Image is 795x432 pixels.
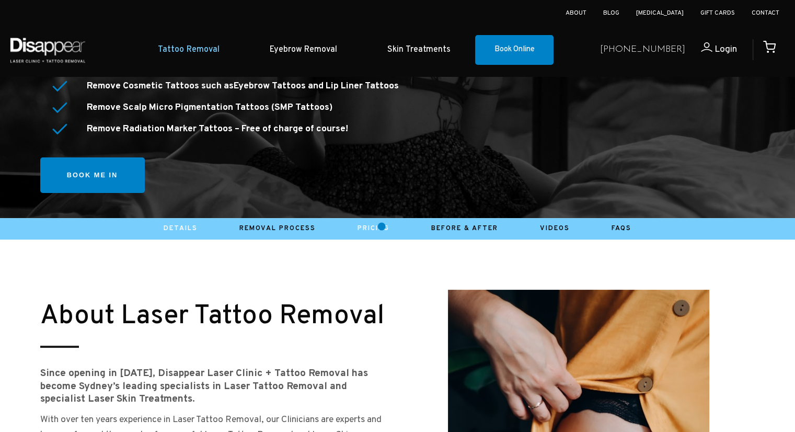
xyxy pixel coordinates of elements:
[87,101,332,113] a: Remove Scalp Micro Pigmentation Tattoos (SMP Tattoos)
[540,224,570,233] a: Videos
[133,34,244,66] a: Tattoo Removal
[164,224,198,233] a: Details
[358,224,389,233] a: Pricing
[40,300,384,333] small: About Laser Tattoo Removal
[636,9,684,17] a: [MEDICAL_DATA]
[40,157,145,194] a: Book me in
[475,35,554,65] a: Book Online
[685,42,737,58] a: Login
[431,224,498,233] a: Before & After
[87,80,399,92] strong: Remove Cosmetic Tattoos such as
[600,42,685,58] a: [PHONE_NUMBER]
[244,34,362,66] a: Eyebrow Removal
[603,9,619,17] a: Blog
[612,224,631,233] a: Faqs
[362,34,475,66] a: Skin Treatments
[40,367,368,406] strong: Since opening in [DATE], Disappear Laser Clinic + Tattoo Removal has become Sydney’s leading spec...
[752,9,779,17] a: Contact
[715,43,737,55] span: Login
[239,224,316,233] a: Removal Process
[700,9,735,17] a: Gift Cards
[87,123,348,135] a: Remove Radiation Marker Tattoos – Free of charge of course!
[234,80,399,92] a: Eyebrow Tattoos and Lip Liner Tattoos
[8,31,87,69] img: Disappear - Laser Clinic and Tattoo Removal Services in Sydney, Australia
[566,9,586,17] a: About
